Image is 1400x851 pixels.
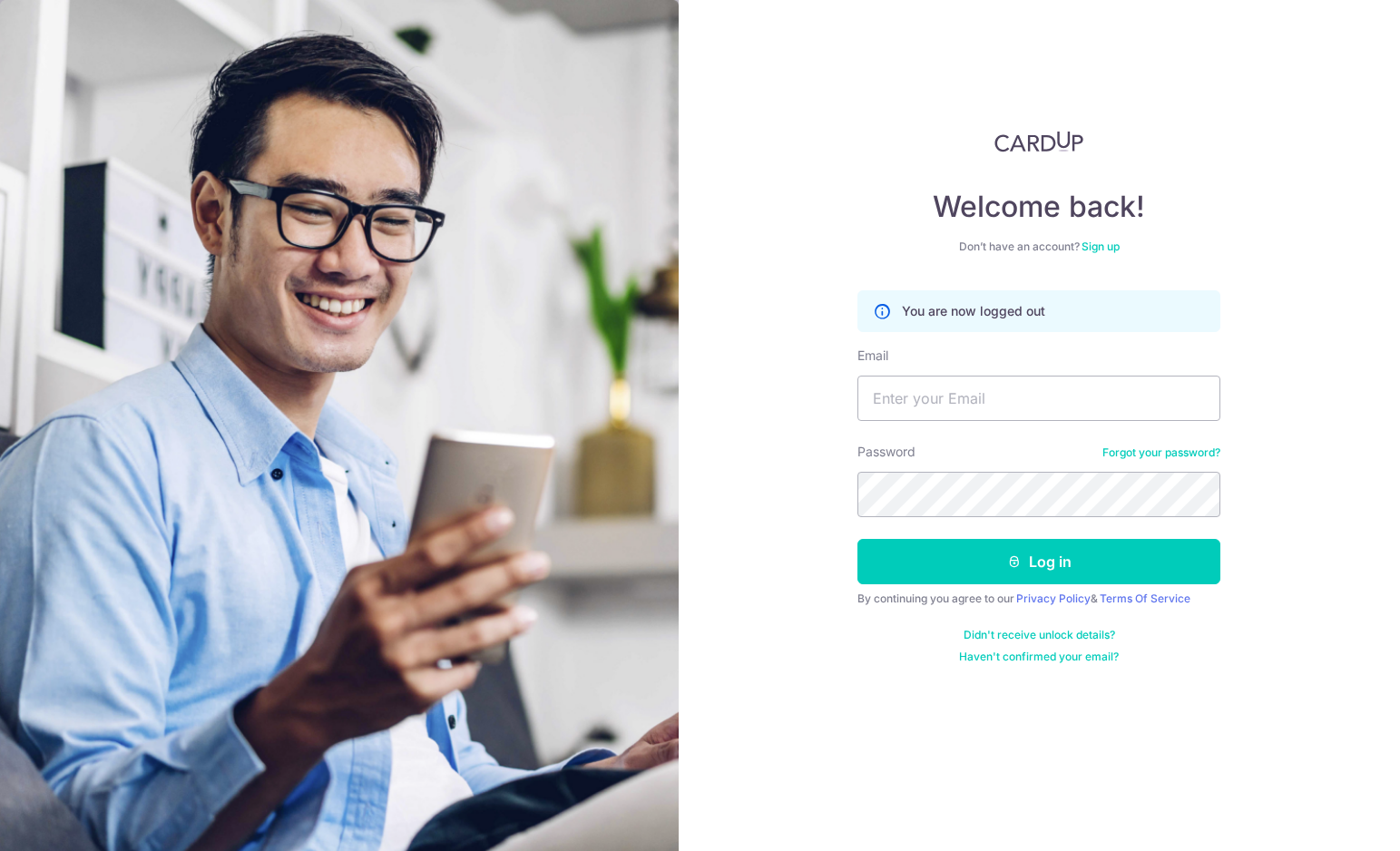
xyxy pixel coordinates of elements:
[964,628,1115,642] a: Didn't receive unlock details?
[1100,592,1190,605] a: Terms Of Service
[1016,592,1091,605] a: Privacy Policy
[994,131,1083,152] img: CardUp Logo
[1082,240,1120,253] a: Sign up
[857,443,915,461] label: Password
[1102,445,1220,460] a: Forgot your password?
[857,376,1220,421] input: Enter your Email
[902,302,1045,320] p: You are now logged out
[857,539,1220,584] button: Log in
[857,240,1220,254] div: Don’t have an account?
[857,347,888,365] label: Email
[857,592,1220,606] div: By continuing you agree to our &
[959,650,1119,664] a: Haven't confirmed your email?
[857,189,1220,225] h4: Welcome back!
